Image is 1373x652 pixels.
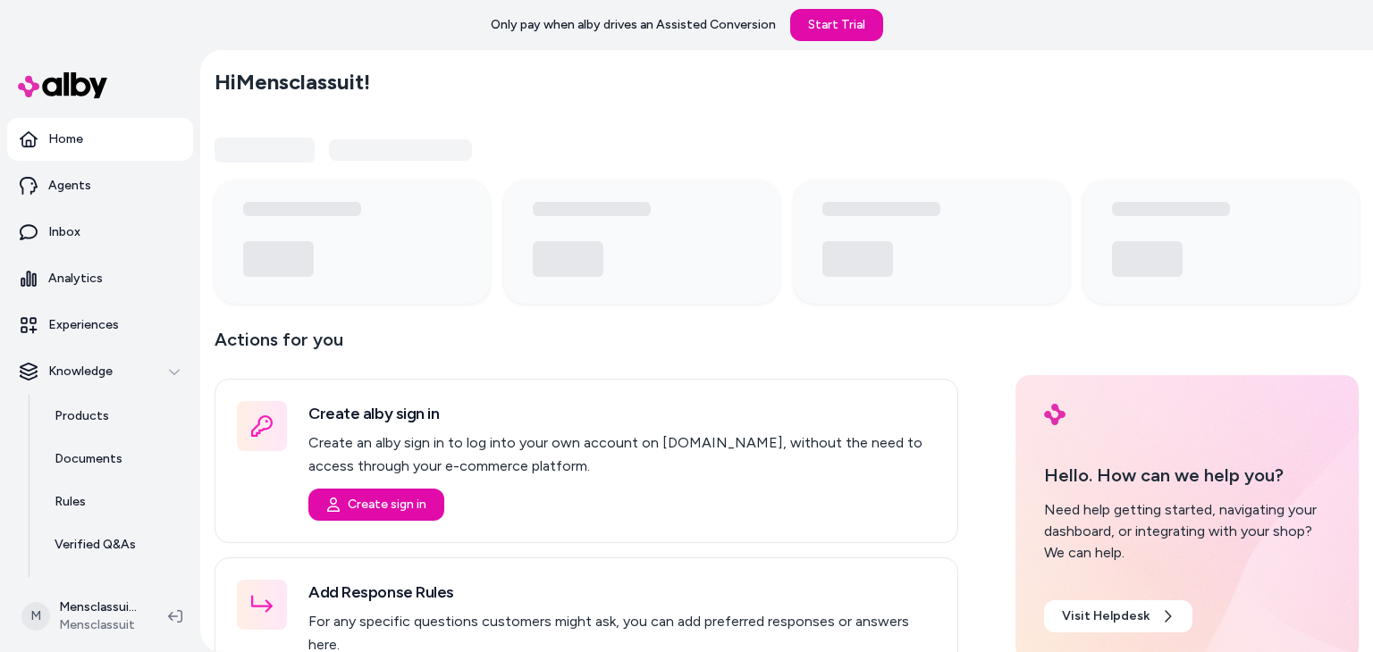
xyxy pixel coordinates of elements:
img: alby Logo [1044,404,1066,425]
p: Verified Q&As [55,536,136,554]
img: alby Logo [18,72,107,98]
p: Rules [55,493,86,511]
a: Agents [7,164,193,207]
span: Mensclassuit [59,616,139,634]
p: Analytics [48,270,103,288]
p: Agents [48,177,91,195]
a: Start Trial [790,9,883,41]
p: Inbox [48,223,80,241]
p: Experiences [48,316,119,334]
a: Documents [37,438,193,481]
a: Products [37,395,193,438]
a: Experiences [7,304,193,347]
a: Inbox [7,211,193,254]
p: Mensclassuit Shopify [59,598,139,616]
a: Reviews [37,566,193,609]
p: Actions for you [215,325,958,368]
a: Analytics [7,257,193,300]
a: Visit Helpdesk [1044,600,1192,632]
span: M [21,602,50,631]
p: Home [48,130,83,148]
button: Create sign in [308,489,444,521]
p: Create an alby sign in to log into your own account on [DOMAIN_NAME], without the need to access ... [308,431,936,478]
p: Documents [55,450,122,468]
a: Home [7,118,193,161]
p: Products [55,407,109,425]
p: Knowledge [48,363,113,380]
button: Knowledge [7,350,193,393]
a: Rules [37,481,193,523]
p: Only pay when alby drives an Assisted Conversion [491,16,776,34]
p: Hello. How can we help you? [1044,462,1330,489]
div: Need help getting started, navigating your dashboard, or integrating with your shop? We can help. [1044,499,1330,564]
h3: Create alby sign in [308,401,936,426]
button: MMensclassuit ShopifyMensclassuit [11,588,154,645]
h3: Add Response Rules [308,580,936,605]
a: Verified Q&As [37,523,193,566]
h2: Hi Mensclassuit ! [215,69,370,96]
